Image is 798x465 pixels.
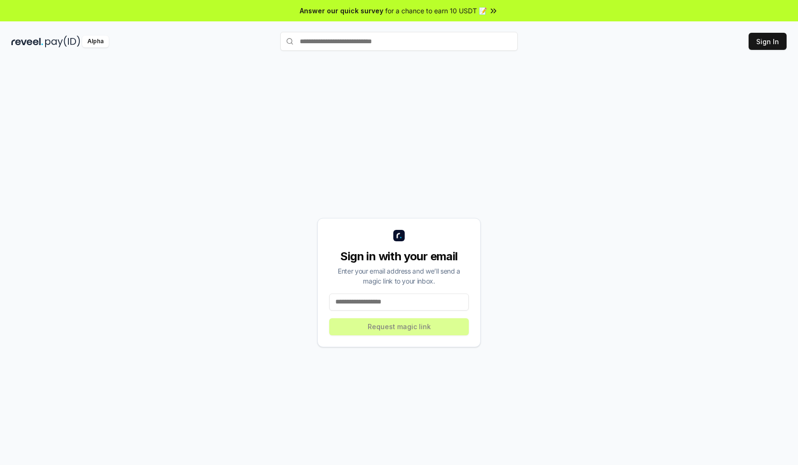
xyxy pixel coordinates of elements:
[385,6,487,16] span: for a chance to earn 10 USDT 📝
[393,230,405,241] img: logo_small
[11,36,43,47] img: reveel_dark
[300,6,383,16] span: Answer our quick survey
[329,249,469,264] div: Sign in with your email
[749,33,787,50] button: Sign In
[329,266,469,286] div: Enter your email address and we’ll send a magic link to your inbox.
[45,36,80,47] img: pay_id
[82,36,109,47] div: Alpha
